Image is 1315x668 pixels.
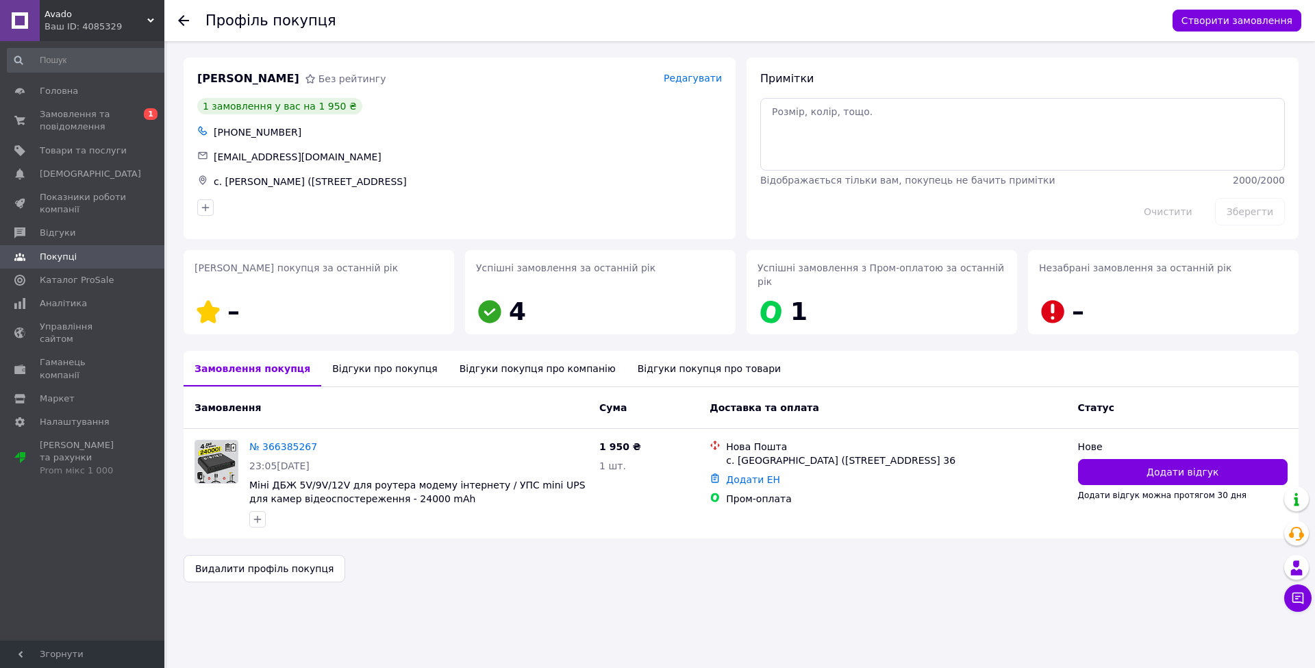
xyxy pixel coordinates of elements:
div: Пром-оплата [726,492,1066,506]
span: Примітки [760,72,814,85]
span: Замовлення та повідомлення [40,108,127,133]
button: Чат з покупцем [1284,584,1312,612]
div: Повернутися назад [178,14,189,27]
span: Cума [599,402,627,413]
span: 1 шт. [599,460,626,471]
span: – [1072,297,1084,325]
span: Доставка та оплата [710,402,819,413]
div: 1 замовлення у вас на 1 950 ₴ [197,98,362,114]
a: Додати ЕН [726,474,780,485]
span: Каталог ProSale [40,274,114,286]
div: с. [GEOGRAPHIC_DATA] ([STREET_ADDRESS] 36 [726,454,1066,467]
span: 23:05[DATE] [249,460,310,471]
div: [PHONE_NUMBER] [211,123,725,142]
span: 1 [790,297,807,325]
button: Створити замовлення [1173,10,1301,32]
span: Avado [45,8,147,21]
span: 4 [509,297,526,325]
span: Без рейтингу [318,73,386,84]
span: Показники роботи компанії [40,191,127,216]
span: Редагувати [664,73,722,84]
span: Покупці [40,251,77,263]
span: Додати відгук [1147,465,1218,479]
span: – [227,297,240,325]
span: Успішні замовлення за останній рік [476,262,655,273]
span: Замовлення [195,402,261,413]
span: Гаманець компанії [40,356,127,381]
div: Замовлення покупця [184,351,321,386]
span: Налаштування [40,416,110,428]
span: Головна [40,85,78,97]
img: Фото товару [195,441,238,483]
span: [EMAIL_ADDRESS][DOMAIN_NAME] [214,151,381,162]
div: с. [PERSON_NAME] ([STREET_ADDRESS] [211,172,725,191]
a: Фото товару [195,440,238,484]
div: Відгуки покупця про компанію [449,351,627,386]
div: Відгуки про покупця [321,351,448,386]
span: Статус [1078,402,1114,413]
a: Міні ДБЖ 5V/9V/12V для роутера модему інтернету / УПС mini UPS для камер відеоспостереження - 240... [249,480,586,504]
span: [PERSON_NAME] [197,71,299,87]
span: Маркет [40,393,75,405]
span: Успішні замовлення з Пром-оплатою за останній рік [757,262,1004,287]
span: Товари та послуги [40,145,127,157]
div: Відгуки покупця про товари [627,351,792,386]
span: Додати відгук можна протягом 30 дня [1078,491,1247,500]
button: Додати відгук [1078,459,1288,485]
div: Нова Пошта [726,440,1066,454]
span: Відображається тільки вам, покупець не бачить примітки [760,175,1055,186]
h1: Профіль покупця [205,12,336,29]
span: Незабрані замовлення за останній рік [1039,262,1231,273]
span: 2000 / 2000 [1233,175,1285,186]
span: Відгуки [40,227,75,239]
button: Видалити профіль покупця [184,555,345,582]
span: 1 950 ₴ [599,441,641,452]
span: [DEMOGRAPHIC_DATA] [40,168,141,180]
span: 1 [144,108,158,120]
a: № 366385267 [249,441,317,452]
span: [PERSON_NAME] покупця за останній рік [195,262,398,273]
span: Аналітика [40,297,87,310]
span: Управління сайтом [40,321,127,345]
div: Prom мікс 1 000 [40,465,127,477]
span: [PERSON_NAME] та рахунки [40,439,127,477]
div: Ваш ID: 4085329 [45,21,164,33]
div: Нове [1078,440,1288,454]
input: Пошук [7,48,169,73]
